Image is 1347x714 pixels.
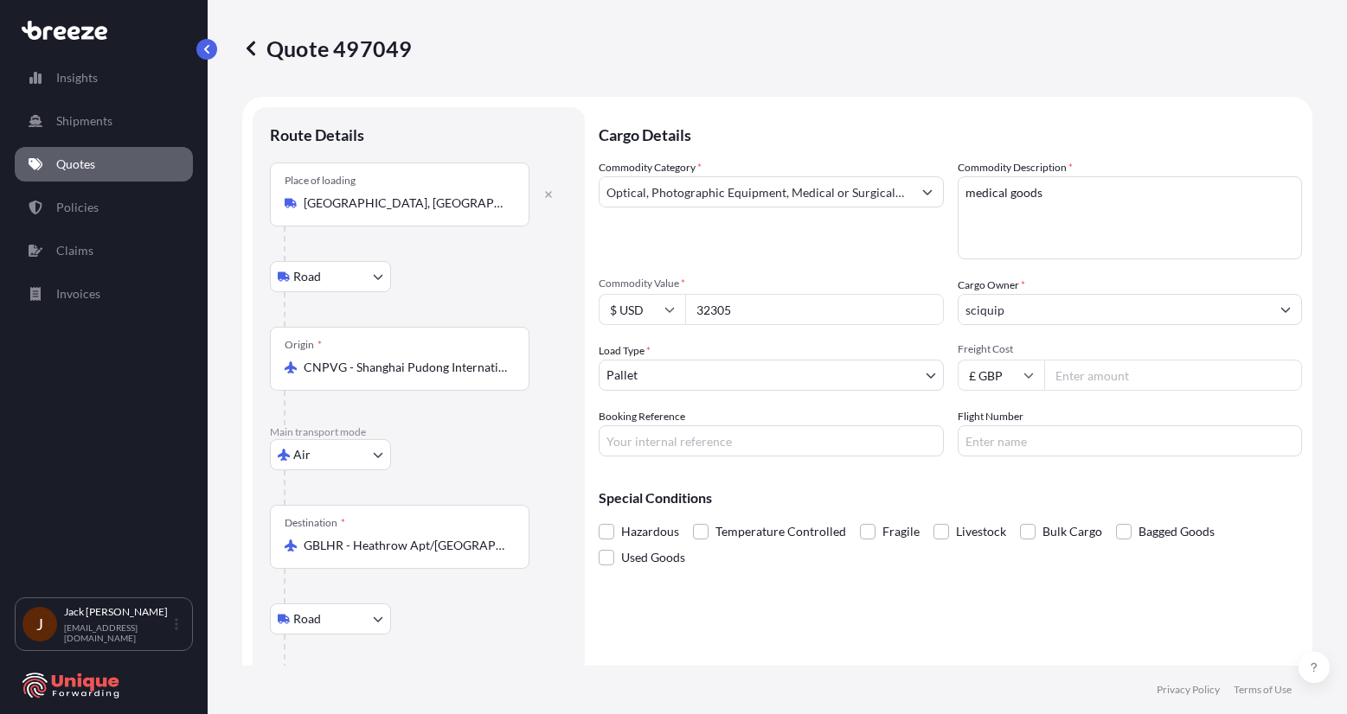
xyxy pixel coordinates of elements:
a: Invoices [15,277,193,311]
a: Insights [15,61,193,95]
a: Policies [15,190,193,225]
textarea: medical goods [958,176,1303,259]
p: Route Details [270,124,364,145]
a: Claims [15,233,193,268]
input: Enter amount [1044,360,1303,391]
input: Full name [959,294,1271,325]
label: Commodity Description [958,159,1073,176]
button: Select transport [270,439,391,470]
label: Cargo Owner [958,277,1025,294]
button: Show suggestions [1270,294,1301,325]
a: Shipments [15,104,193,138]
span: Used Goods [621,545,685,571]
input: Type amount [685,294,944,325]
span: Hazardous [621,519,679,545]
span: Fragile [882,519,920,545]
p: Quote 497049 [242,35,412,62]
p: Insights [56,69,98,86]
p: [EMAIL_ADDRESS][DOMAIN_NAME] [64,622,171,643]
button: Select transport [270,603,391,634]
span: Temperature Controlled [715,519,846,545]
span: Road [293,610,321,628]
div: Origin [285,338,322,352]
input: Select a commodity type [600,176,912,207]
p: Shipments [56,112,112,130]
a: Quotes [15,147,193,182]
a: Privacy Policy [1157,683,1220,697]
p: Claims [56,242,93,259]
input: Your internal reference [599,425,944,456]
span: Freight Cost [958,342,1303,356]
p: Main transport mode [270,425,568,439]
label: Booking Reference [599,408,685,425]
button: Pallet [599,360,944,391]
label: Commodity Category [599,159,702,176]
button: Show suggestions [912,176,943,207]
span: J [36,615,43,633]
div: Place of loading [285,174,356,188]
input: Origin [304,359,508,376]
p: Policies [56,199,99,216]
span: Load Type [599,342,651,360]
span: Livestock [956,519,1006,545]
span: Road [293,268,321,285]
input: Enter name [958,425,1303,456]
span: Commodity Value [599,277,944,290]
p: Invoices [56,285,100,303]
span: Pallet [606,367,638,384]
img: organization-logo [22,672,121,699]
span: Bagged Goods [1139,519,1215,545]
input: Place of loading [304,194,508,212]
button: Select transport [270,261,391,292]
span: Bulk Cargo [1042,519,1102,545]
span: Air [293,446,311,463]
p: Cargo Details [599,107,1302,159]
label: Flight Number [958,408,1023,425]
input: Destination [304,537,508,554]
p: Quotes [56,156,95,173]
p: Jack [PERSON_NAME] [64,605,171,619]
a: Terms of Use [1234,683,1292,697]
div: Destination [285,516,345,530]
p: Special Conditions [599,491,1302,505]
